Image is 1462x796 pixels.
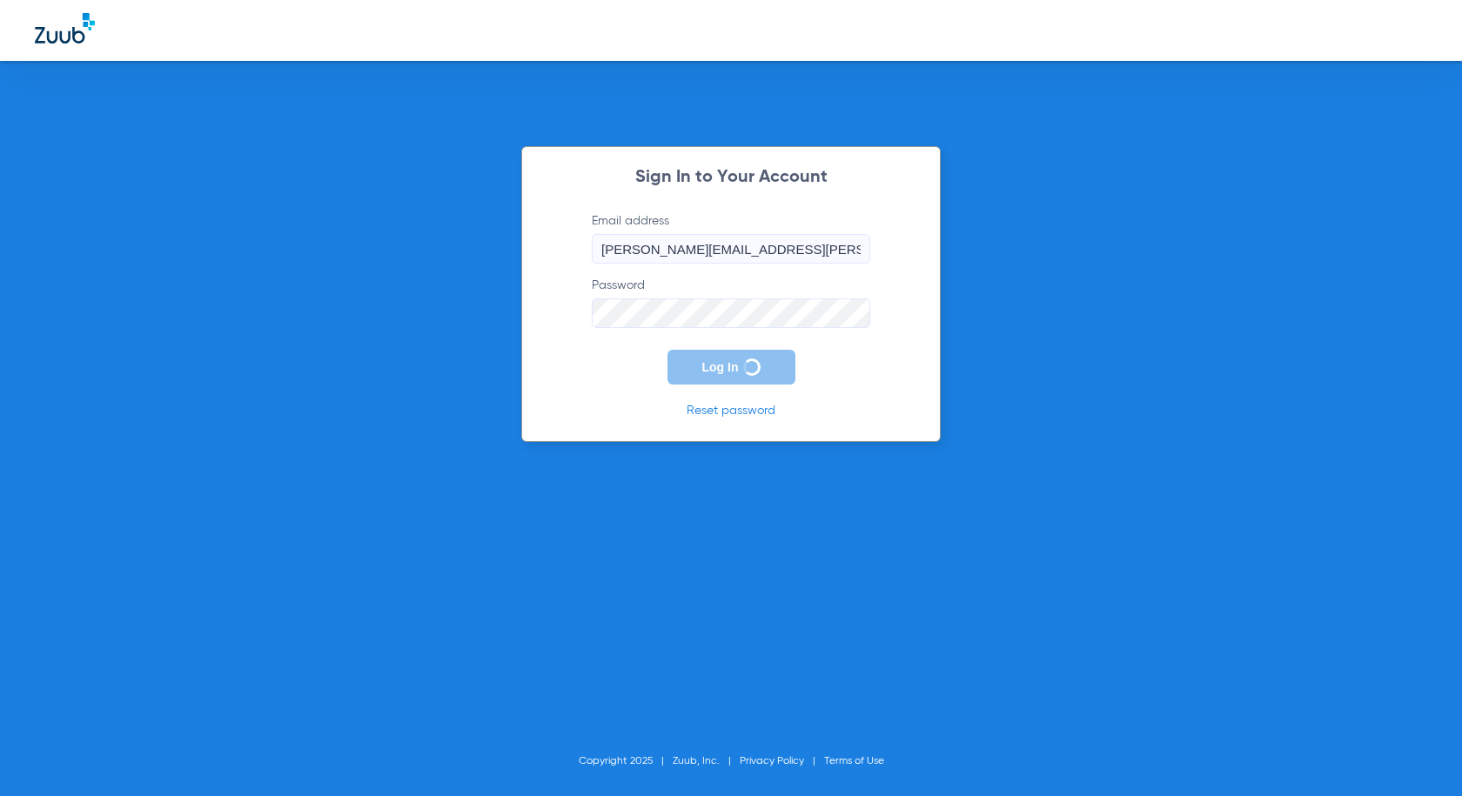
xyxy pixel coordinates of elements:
button: Log In [667,350,795,385]
input: Email address [592,234,870,264]
label: Email address [592,212,870,264]
a: Privacy Policy [740,756,804,766]
li: Zuub, Inc. [673,753,740,770]
img: Zuub Logo [35,13,95,43]
input: Password [592,298,870,328]
h2: Sign In to Your Account [566,169,896,186]
span: Log In [702,360,739,374]
a: Reset password [687,405,775,417]
li: Copyright 2025 [579,753,673,770]
label: Password [592,277,870,328]
a: Terms of Use [824,756,884,766]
